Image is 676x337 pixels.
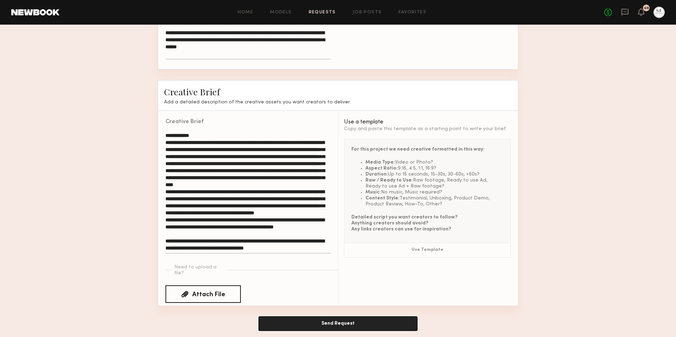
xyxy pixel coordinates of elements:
div: Use a template [344,119,511,125]
div: Need to upload a file? [174,265,226,276]
li: Testimonial, Unboxing, Product Demo, Product Review, How-To, Other? [365,195,503,207]
a: Favorites [399,10,426,15]
li: Video or Photo? [365,159,503,165]
button: Use Template [344,243,511,257]
li: Up to 15 seconds, 15-30s, 30-60s, +60s? [365,171,503,177]
span: Content Style: [365,196,400,201]
div: Creative Brief [165,119,204,125]
a: Requests [309,10,336,15]
span: Creative Brief [164,86,220,97]
span: Media Type: [365,160,395,165]
a: Home [238,10,254,15]
div: Copy and paste this template as a starting point to write your brief. [344,126,511,132]
span: Raw / Ready to Use: [365,178,413,183]
button: Send Request [259,317,417,331]
a: Models [270,10,292,15]
li: Raw footage, Ready to use Ad, Ready to use Ad + Raw footage? [365,177,503,189]
span: Music: [365,190,381,195]
span: Aspect Ratio: [365,166,398,171]
div: For this project we need creative formatted in this way: [351,146,503,152]
span: Duration: [365,172,388,177]
li: 9:16, 4:5, 1:1, 16:9? [365,165,503,171]
div: 69 [644,6,649,10]
div: Attach File [192,292,225,298]
a: Job Posts [353,10,382,15]
h3: Add a detailed description of the creative assets you want creators to deliver. [164,99,512,105]
li: No music, Music required? [365,189,503,195]
p: Detailed script you want creators to follow? Anything creators should avoid? Any links creators c... [351,214,503,232]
